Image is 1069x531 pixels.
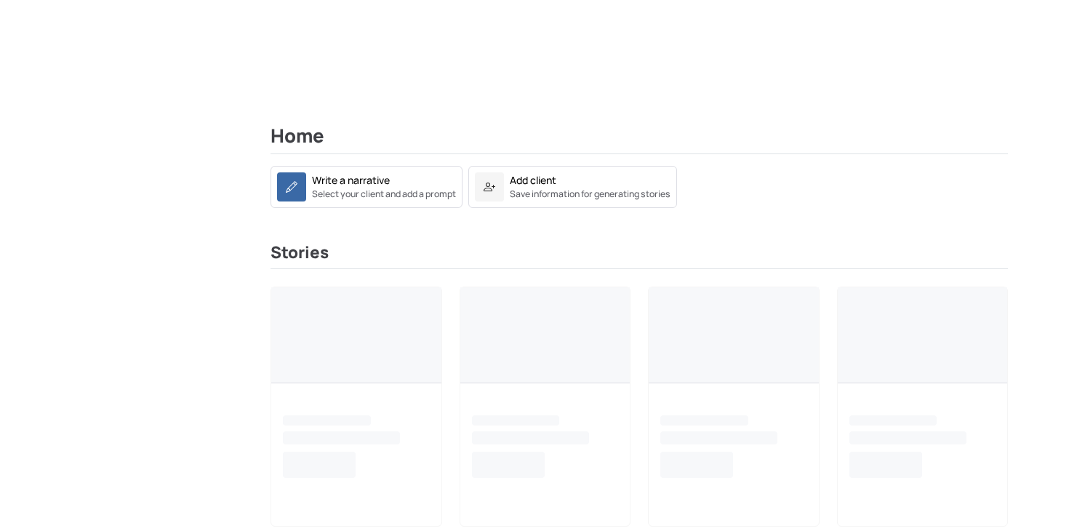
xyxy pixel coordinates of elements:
div: Write a narrative [312,172,390,188]
a: Write a narrativeSelect your client and add a prompt [271,166,463,208]
h2: Home [271,125,1008,154]
h3: Stories [271,243,1008,269]
a: Add clientSave information for generating stories [468,166,677,208]
div: Add client [510,172,556,188]
small: Save information for generating stories [510,188,670,201]
a: Write a narrativeSelect your client and add a prompt [271,178,463,192]
a: Add clientSave information for generating stories [468,178,677,192]
small: Select your client and add a prompt [312,188,456,201]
